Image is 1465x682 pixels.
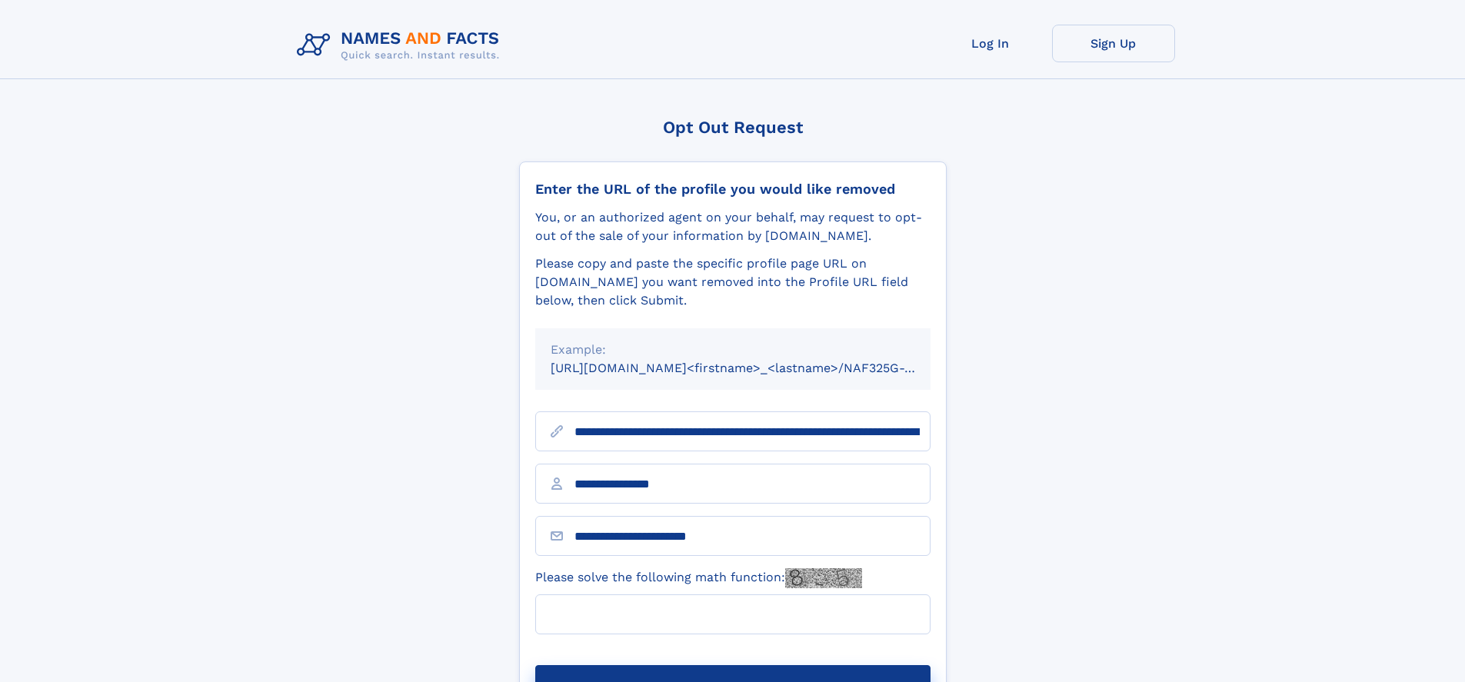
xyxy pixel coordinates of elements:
label: Please solve the following math function: [535,568,862,588]
img: Logo Names and Facts [291,25,512,66]
small: [URL][DOMAIN_NAME]<firstname>_<lastname>/NAF325G-xxxxxxxx [551,361,960,375]
div: Example: [551,341,915,359]
a: Sign Up [1052,25,1175,62]
a: Log In [929,25,1052,62]
div: Please copy and paste the specific profile page URL on [DOMAIN_NAME] you want removed into the Pr... [535,255,931,310]
div: Enter the URL of the profile you would like removed [535,181,931,198]
div: Opt Out Request [519,118,947,137]
div: You, or an authorized agent on your behalf, may request to opt-out of the sale of your informatio... [535,208,931,245]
